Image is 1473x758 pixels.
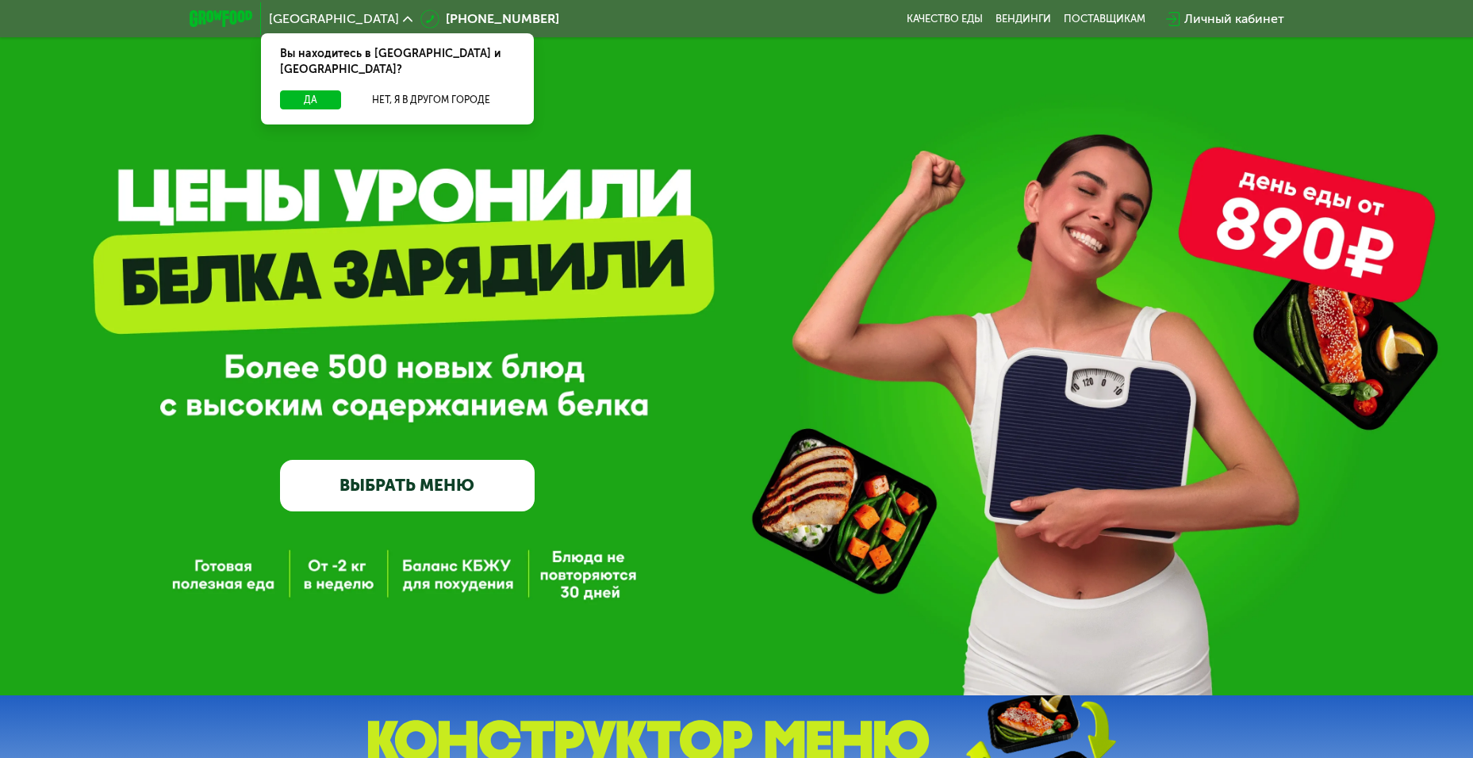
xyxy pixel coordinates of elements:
span: [GEOGRAPHIC_DATA] [269,13,399,25]
button: Да [280,90,341,109]
a: Вендинги [995,13,1051,25]
a: ВЫБРАТЬ МЕНЮ [280,460,535,511]
div: Вы находитесь в [GEOGRAPHIC_DATA] и [GEOGRAPHIC_DATA]? [261,33,534,90]
a: [PHONE_NUMBER] [420,10,559,29]
a: Качество еды [907,13,983,25]
div: Личный кабинет [1184,10,1284,29]
button: Нет, я в другом городе [347,90,515,109]
div: поставщикам [1064,13,1145,25]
